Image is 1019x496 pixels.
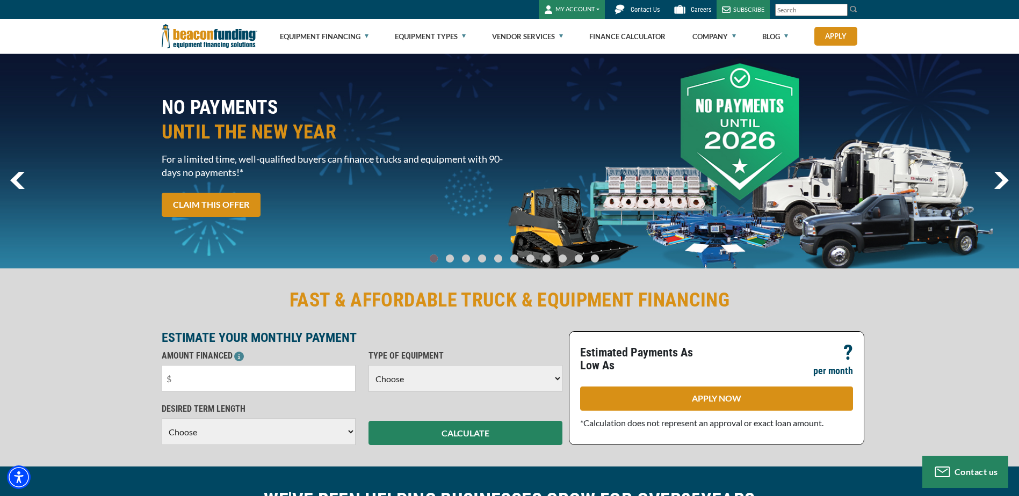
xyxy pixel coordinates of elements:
[368,421,562,445] button: CALCULATE
[443,254,456,263] a: Go To Slide 1
[162,193,261,217] a: CLAIM THIS OFFER
[368,349,562,362] p: TYPE OF EQUIPMENT
[813,364,853,377] p: per month
[395,19,466,54] a: Equipment Types
[492,254,504,263] a: Go To Slide 4
[524,254,537,263] a: Go To Slide 6
[162,331,562,344] p: ESTIMATE YOUR MONTHLY PAYMENT
[162,152,503,179] span: For a limited time, well-qualified buyers can finance trucks and equipment with 90-days no paymen...
[692,19,736,54] a: Company
[849,5,858,13] img: Search
[162,95,503,144] h2: NO PAYMENTS
[280,19,368,54] a: Equipment Financing
[162,365,356,392] input: $
[556,254,569,263] a: Go To Slide 8
[775,4,848,16] input: Search
[162,288,858,312] h2: FAST & AFFORDABLE TRUCK & EQUIPMENT FINANCING
[994,172,1009,189] a: next
[631,6,660,13] span: Contact Us
[10,172,25,189] a: previous
[427,254,440,263] a: Go To Slide 0
[162,19,257,54] img: Beacon Funding Corporation logo
[572,254,585,263] a: Go To Slide 9
[580,386,853,411] a: APPLY NOW
[580,346,710,372] p: Estimated Payments As Low As
[7,465,31,489] div: Accessibility Menu
[955,466,998,477] span: Contact us
[162,403,356,415] p: DESIRED TERM LENGTH
[459,254,472,263] a: Go To Slide 2
[762,19,788,54] a: Blog
[475,254,488,263] a: Go To Slide 3
[540,254,553,263] a: Go To Slide 7
[508,254,521,263] a: Go To Slide 5
[580,418,823,428] span: *Calculation does not represent an approval or exact loan amount.
[994,172,1009,189] img: Right Navigator
[836,6,845,14] a: Clear search text
[843,346,853,359] p: ?
[922,456,1008,488] button: Contact us
[589,19,666,54] a: Finance Calculator
[10,172,25,189] img: Left Navigator
[492,19,563,54] a: Vendor Services
[588,254,602,263] a: Go To Slide 10
[691,6,711,13] span: Careers
[162,349,356,362] p: AMOUNT FINANCED
[814,27,857,46] a: Apply
[162,120,503,144] span: UNTIL THE NEW YEAR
